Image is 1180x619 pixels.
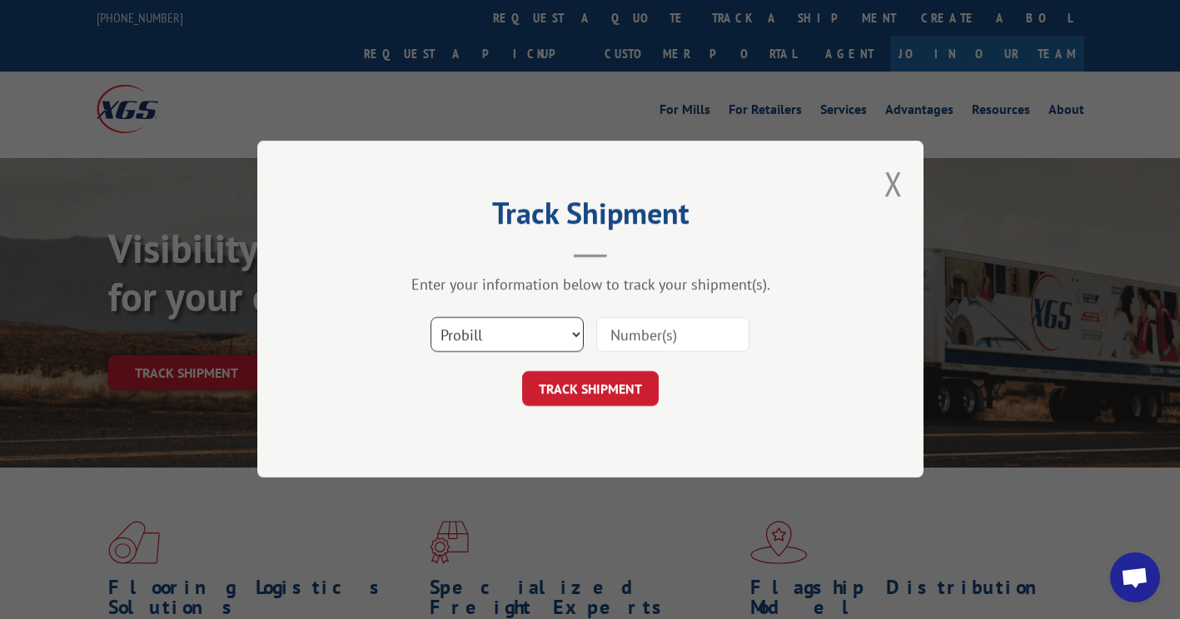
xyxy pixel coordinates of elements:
[341,275,840,295] div: Enter your information below to track your shipment(s).
[596,318,749,353] input: Number(s)
[884,161,903,206] button: Close modal
[341,201,840,233] h2: Track Shipment
[1110,552,1160,602] div: Open chat
[522,372,659,407] button: TRACK SHIPMENT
